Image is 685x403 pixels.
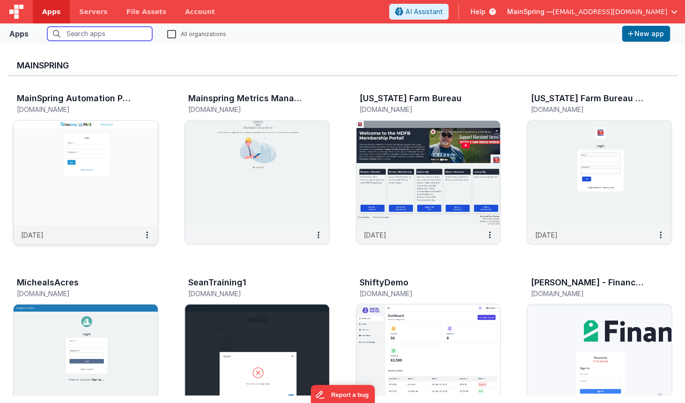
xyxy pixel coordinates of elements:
h3: SeanTraining1 [188,277,246,287]
span: Apps [42,7,60,16]
p: [DATE] [535,230,557,239]
label: All organizations [167,29,226,38]
span: File Assets [126,7,167,16]
h3: MainSpring [17,61,668,70]
h5: [DOMAIN_NAME] [360,290,478,297]
h5: [DOMAIN_NAME] [360,106,478,113]
div: Apps [9,28,29,39]
button: MainSpring — [EMAIL_ADDRESS][DOMAIN_NAME] [507,7,678,16]
h3: MainSpring Automation Portal [17,94,132,103]
span: Help [470,7,485,16]
p: [DATE] [364,230,386,239]
h3: [US_STATE] Farm Bureau - The Grain Bin [530,94,646,103]
span: Servers [79,7,107,16]
h5: [DOMAIN_NAME] [188,290,306,297]
span: MainSpring — [507,7,552,16]
h5: [DOMAIN_NAME] [530,106,648,113]
input: Search apps [47,27,152,41]
p: [DATE] [21,230,44,239]
h5: [DOMAIN_NAME] [17,290,135,297]
h5: [DOMAIN_NAME] [530,290,648,297]
h5: [DOMAIN_NAME] [188,106,306,113]
span: AI Assistant [405,7,442,16]
h3: [US_STATE] Farm Bureau [360,94,462,103]
h3: Mainspring Metrics Manager [188,94,303,103]
h3: ShiftyDemo [360,277,408,287]
button: New app [622,26,670,42]
button: AI Assistant [389,4,449,20]
span: [EMAIL_ADDRESS][DOMAIN_NAME] [552,7,667,16]
h3: MichealsAcres [17,277,79,287]
h5: [DOMAIN_NAME] [17,106,135,113]
h3: [PERSON_NAME] - Financeit [530,277,646,287]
